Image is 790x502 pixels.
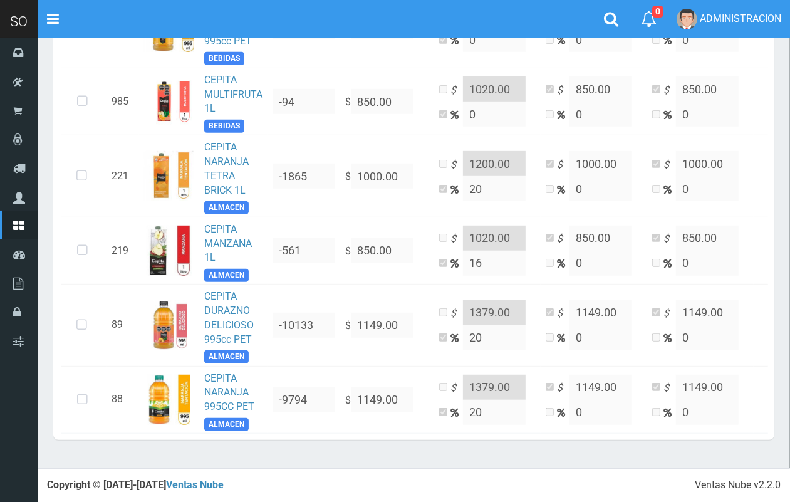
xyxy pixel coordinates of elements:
i: $ [557,158,569,172]
a: CEPITA DURAZNO DELICIOSO 995cc PET [204,290,254,345]
td: $ [340,217,434,285]
img: User Image [677,9,697,29]
i: $ [557,83,569,98]
i: $ [663,306,676,321]
i: $ [450,306,463,321]
i: $ [450,83,463,98]
td: 89 [107,285,139,366]
img: ... [148,375,191,425]
img: ... [144,151,194,201]
div: Ventas Nube v2.2.0 [695,478,781,493]
td: $ [340,285,434,366]
i: $ [557,306,569,321]
a: CEPITA MANZANA 1L [204,223,252,264]
span: ADMINISTRACION [700,13,781,24]
i: $ [557,381,569,395]
td: 221 [107,135,139,217]
i: $ [450,232,463,246]
i: $ [450,381,463,395]
td: $ [340,68,434,135]
span: ALMACEN [204,201,249,214]
img: ... [151,300,187,350]
i: $ [663,158,676,172]
i: $ [663,232,676,246]
strong: Copyright © [DATE]-[DATE] [47,479,224,491]
span: 0 [652,6,663,18]
i: $ [663,381,676,395]
td: $ [340,366,434,434]
a: Ventas Nube [166,479,224,491]
td: 88 [107,366,139,434]
span: BEBIDAS [204,52,244,65]
a: CEPITA NARANJA 995CC PET [204,372,254,413]
img: ... [144,76,194,127]
span: ALMACEN [204,350,249,363]
i: $ [450,158,463,172]
span: BEBIDAS [204,120,244,133]
a: CEPITA MULTIFRUTA 1L [204,74,262,115]
i: $ [663,83,676,98]
a: CEPITA NARANJA TETRA BRICK 1L [204,141,249,196]
span: ALMACEN [204,418,249,431]
td: 219 [107,217,139,285]
td: $ [340,135,434,217]
td: 985 [107,68,139,135]
img: ... [147,226,192,276]
span: ALMACEN [204,269,249,282]
i: $ [557,232,569,246]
